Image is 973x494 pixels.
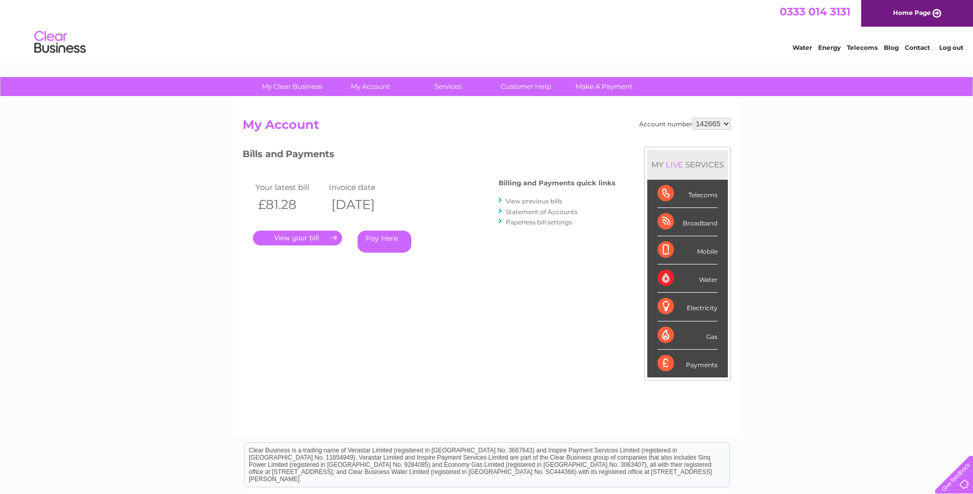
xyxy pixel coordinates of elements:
[647,150,728,179] div: MY SERVICES
[658,208,718,236] div: Broadband
[905,44,930,51] a: Contact
[792,44,812,51] a: Water
[328,77,412,96] a: My Account
[847,44,878,51] a: Telecoms
[250,77,334,96] a: My Clear Business
[658,321,718,350] div: Gas
[506,197,562,205] a: View previous bills
[253,231,342,245] a: .
[406,77,490,96] a: Services
[506,218,572,226] a: Paperless bill settings
[884,44,899,51] a: Blog
[658,264,718,293] div: Water
[562,77,646,96] a: Make A Payment
[658,180,718,208] div: Telecoms
[639,118,731,130] div: Account number
[658,236,718,264] div: Mobile
[243,147,615,165] h3: Bills and Payments
[484,77,568,96] a: Customer Help
[253,180,327,194] td: Your latest bill
[34,27,86,58] img: logo.png
[780,5,850,18] a: 0333 014 3131
[818,44,841,51] a: Energy
[326,194,400,215] th: [DATE]
[658,293,718,321] div: Electricity
[506,208,578,216] a: Statement of Accounts
[658,350,718,377] div: Payments
[499,179,615,187] h4: Billing and Payments quick links
[245,6,729,50] div: Clear Business is a trading name of Verastar Limited (registered in [GEOGRAPHIC_DATA] No. 3667643...
[326,180,400,194] td: Invoice date
[939,44,963,51] a: Log out
[664,160,685,169] div: LIVE
[243,118,731,137] h2: My Account
[253,194,327,215] th: £81.28
[358,231,411,253] a: Pay Here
